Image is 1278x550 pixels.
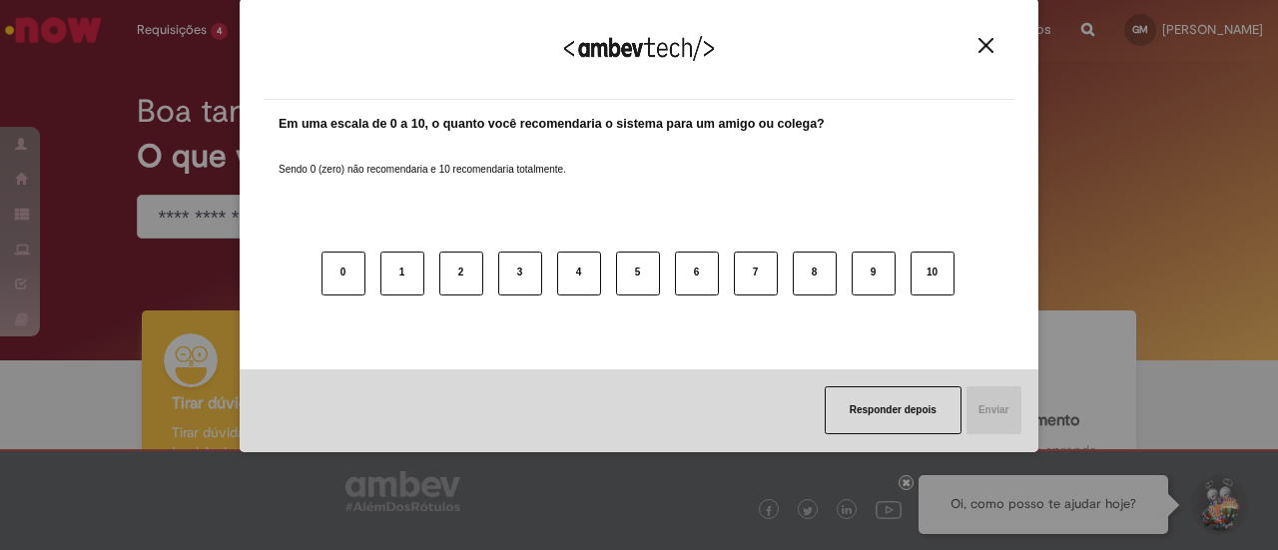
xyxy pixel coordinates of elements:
button: 5 [616,252,660,295]
button: 6 [675,252,719,295]
button: 4 [557,252,601,295]
button: 7 [734,252,778,295]
button: 3 [498,252,542,295]
img: Logo Ambevtech [564,36,714,61]
img: Close [978,38,993,53]
button: 0 [321,252,365,295]
label: Em uma escala de 0 a 10, o quanto você recomendaria o sistema para um amigo ou colega? [279,115,825,134]
button: 10 [911,252,955,295]
button: 2 [439,252,483,295]
button: 8 [793,252,837,295]
button: Close [972,37,999,54]
button: 9 [852,252,896,295]
button: Responder depois [825,386,961,434]
label: Sendo 0 (zero) não recomendaria e 10 recomendaria totalmente. [279,139,566,177]
button: 1 [380,252,424,295]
